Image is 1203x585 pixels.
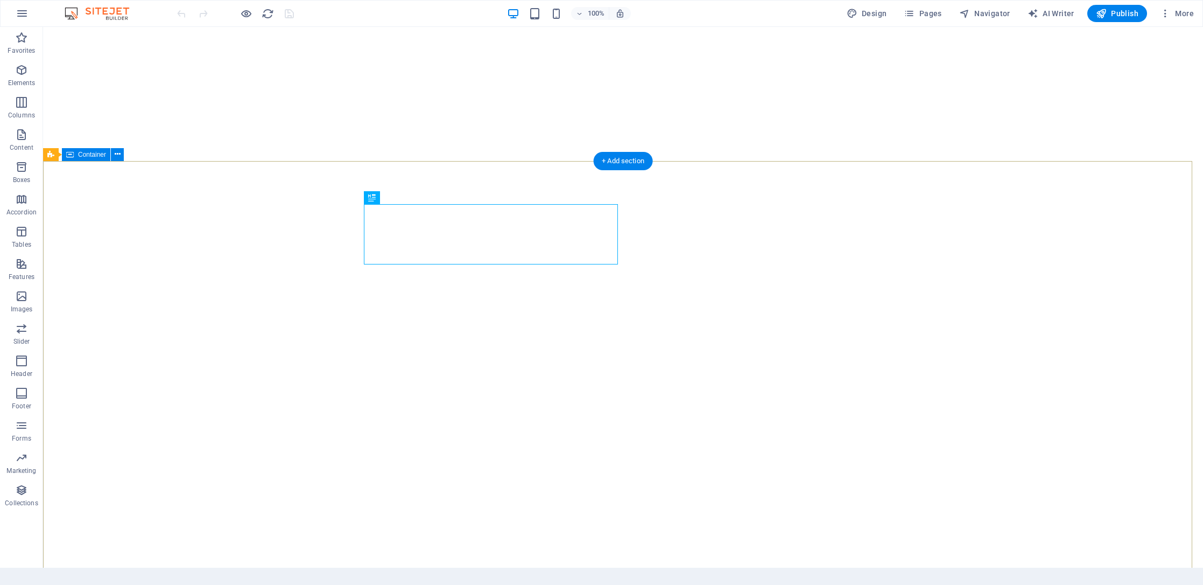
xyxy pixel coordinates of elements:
i: On resize automatically adjust zoom level to fit chosen device. [615,9,625,18]
p: Boxes [13,176,31,184]
p: Content [10,143,33,152]
span: Publish [1096,8,1138,19]
span: Pages [904,8,941,19]
p: Columns [8,111,35,120]
p: Forms [12,434,31,443]
p: Favorites [8,46,35,55]
span: More [1160,8,1194,19]
button: 100% [571,7,609,20]
div: + Add section [593,152,653,170]
span: Container [78,151,106,158]
p: Images [11,305,33,314]
button: More [1156,5,1198,22]
button: Publish [1087,5,1147,22]
p: Features [9,273,34,281]
p: Footer [12,402,31,410]
button: Click here to leave preview mode and continue editing [240,7,252,20]
span: Navigator [959,8,1010,19]
button: AI Writer [1023,5,1079,22]
p: Accordion [6,208,37,217]
p: Collections [5,499,38,507]
p: Elements [8,79,36,87]
p: Tables [12,240,31,249]
button: Pages [899,5,946,22]
span: Design [847,8,887,19]
button: Navigator [955,5,1015,22]
p: Marketing [6,466,36,475]
p: Slider [13,337,30,346]
button: reload [261,7,274,20]
p: Header [11,370,32,378]
i: Reload page [262,8,274,20]
div: Design (Ctrl+Alt+Y) [842,5,891,22]
span: AI Writer [1028,8,1074,19]
img: Editor Logo [62,7,143,20]
button: Design [842,5,891,22]
h6: 100% [587,7,604,20]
